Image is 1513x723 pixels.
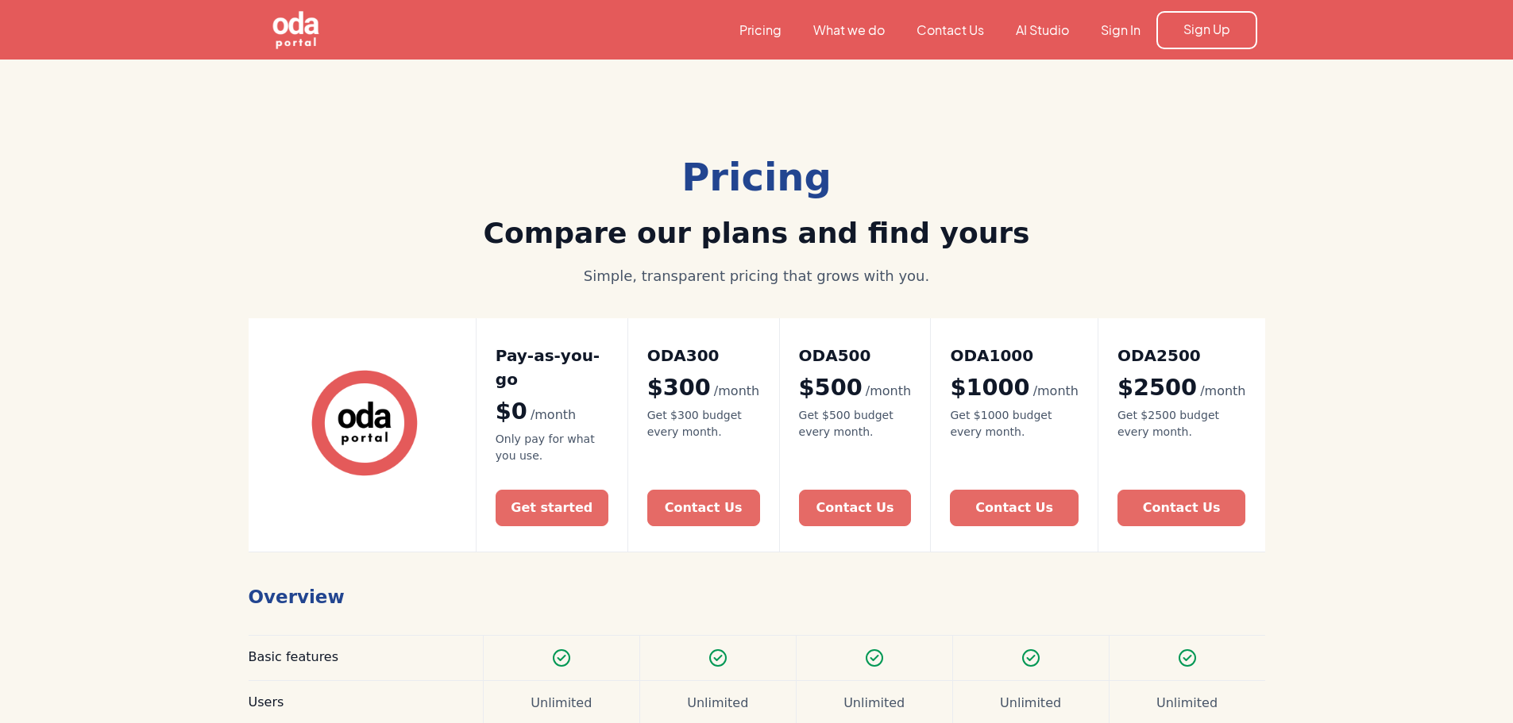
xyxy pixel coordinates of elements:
div: Contact Us [665,498,743,517]
div: Only pay for what you use. [496,431,608,464]
span: /month [714,383,759,398]
h2: ODA2500 [1117,344,1246,367]
div: Get $500 budget every month. [799,407,912,440]
span: /month [531,407,576,422]
div: $2500 [1117,374,1246,402]
div: $300 [647,374,760,402]
div: $500 [799,374,912,402]
div: $1000 [950,374,1079,402]
div: $0 [496,398,608,425]
div: Get $1000 budget every month. [950,407,1079,440]
span: /month [1200,383,1245,398]
a: Sign In [1085,21,1156,39]
div: Unlimited [1000,694,1061,713]
a: Contact Us [1117,490,1246,526]
a: Contact Us [901,21,1000,39]
h1: Overview [249,571,1265,614]
span: /month [866,383,911,398]
div: Unlimited [1156,694,1218,713]
div: Contact Us [816,498,894,517]
div: Get started [511,498,592,517]
div: Pricing [452,148,1062,206]
div: Get $300 budget every month. [647,407,760,440]
div: Basic features [249,648,464,666]
div: Users [249,694,464,711]
div: Unlimited [531,694,592,713]
a: Pricing [724,21,797,39]
h2: ODA1000 [950,344,1079,367]
a: What we do [797,21,901,39]
h2: ODA500 [799,344,912,367]
div: Get $2500 budget every month. [1117,407,1246,440]
a: Contact Us [647,490,760,526]
h2: ODA300 [647,344,760,367]
a: home [257,10,407,51]
a: Contact Us [950,490,1079,526]
span: /month [1033,383,1079,398]
div: Unlimited [687,694,748,713]
h2: Pay-as-you-go [496,344,608,391]
div: Sign Up [1183,21,1230,38]
a: Sign Up [1156,11,1257,49]
div: Unlimited [843,694,905,713]
h2: Compare our plans and find yours [452,215,1062,252]
div: Simple, transparent pricing that grows with you. [452,265,1062,287]
a: AI Studio [1000,21,1085,39]
a: Get started [496,490,608,526]
div: Contact Us [975,498,1053,517]
div: Contact Us [1143,498,1221,517]
a: Contact Us [799,490,912,526]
